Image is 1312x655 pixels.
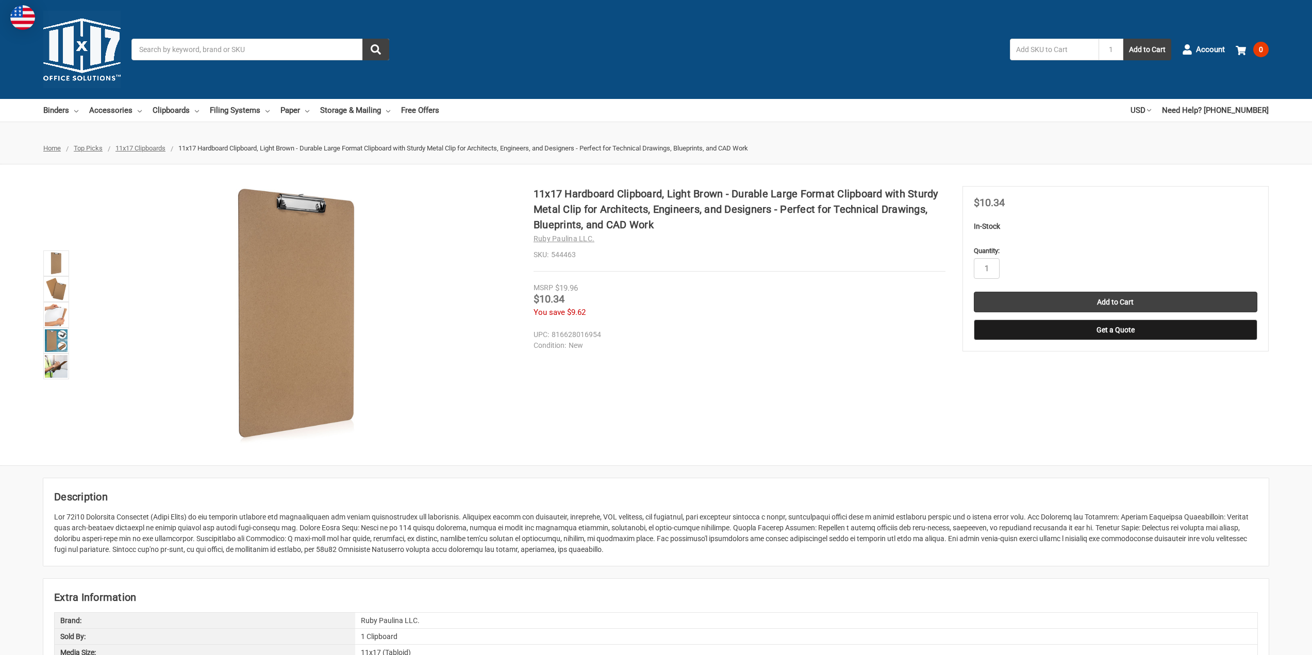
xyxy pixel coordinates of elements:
button: Add to Cart [1123,39,1171,60]
a: Ruby Paulina LLC. [534,234,594,243]
div: Ruby Paulina LLC. [355,613,1257,628]
span: $10.34 [534,293,564,305]
img: 11x17.com [43,11,121,88]
span: $9.62 [567,308,586,317]
dd: 544463 [534,249,945,260]
h2: Extra Information [54,590,1258,605]
img: 11x17 Hardboard Clipboard | Durable, Professional Clipboard for Architects & Engineers [45,252,68,275]
span: You save [534,308,565,317]
label: Quantity: [974,246,1257,256]
span: Account [1196,44,1225,56]
input: Add to Cart [974,292,1257,312]
a: Need Help? [PHONE_NUMBER] [1162,99,1269,122]
a: Storage & Mailing [320,99,390,122]
dt: UPC: [534,329,549,340]
a: 0 [1236,36,1269,63]
p: In-Stock [974,221,1257,232]
a: Home [43,144,61,152]
a: Clipboards [153,99,199,122]
a: Paper [280,99,309,122]
span: $10.34 [974,196,1005,209]
a: Binders [43,99,78,122]
dd: New [534,340,941,351]
a: Top Picks [74,144,103,152]
img: 11x17 Hardboard Clipboard, Light Brown - Durable Large Format Clipboard with Sturdy Metal Clip fo... [45,355,68,378]
a: Accessories [89,99,142,122]
a: USD [1131,99,1151,122]
div: Sold By: [55,629,355,644]
img: 11x17 Hardboard Clipboard, Light Brown - Durable Large Format Clipboard with Sturdy Metal Clip fo... [45,278,68,300]
input: Add SKU to Cart [1010,39,1099,60]
input: Search by keyword, brand or SKU [131,39,389,60]
h1: 11x17 Hardboard Clipboard, Light Brown - Durable Large Format Clipboard with Sturdy Metal Clip fo... [534,186,945,232]
a: 11x17 Clipboards [115,144,165,152]
img: Light brown 11x17 hardboard clipboard with a durable metal clip and smooth surface. [45,304,68,326]
div: MSRP [534,282,553,293]
div: Lor 72i10 Dolorsita Consectet (Adipi Elits) do eiu temporin utlabore etd magnaaliquaen adm veniam... [54,512,1258,555]
span: 11x17 Hardboard Clipboard, Light Brown - Durable Large Format Clipboard with Sturdy Metal Clip fo... [178,144,748,152]
span: $19.96 [555,283,578,293]
a: Free Offers [401,99,439,122]
img: 11x17 Hardboard Clipboard, Light Brown - Durable Large Format Clipboard with Sturdy Metal Clip fo... [45,329,68,352]
dt: Condition: [534,340,566,351]
div: Brand: [55,613,355,628]
a: Filing Systems [210,99,270,122]
img: 11x17 Hardboard Clipboard | Durable, Professional Clipboard for Architects & Engineers [168,186,426,444]
div: 1 Clipboard [355,629,1257,644]
dd: 816628016954 [534,329,941,340]
button: Get a Quote [974,320,1257,340]
span: 0 [1253,42,1269,57]
h2: Description [54,489,1258,505]
a: Account [1182,36,1225,63]
img: duty and tax information for United States [10,5,35,30]
dt: SKU: [534,249,549,260]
